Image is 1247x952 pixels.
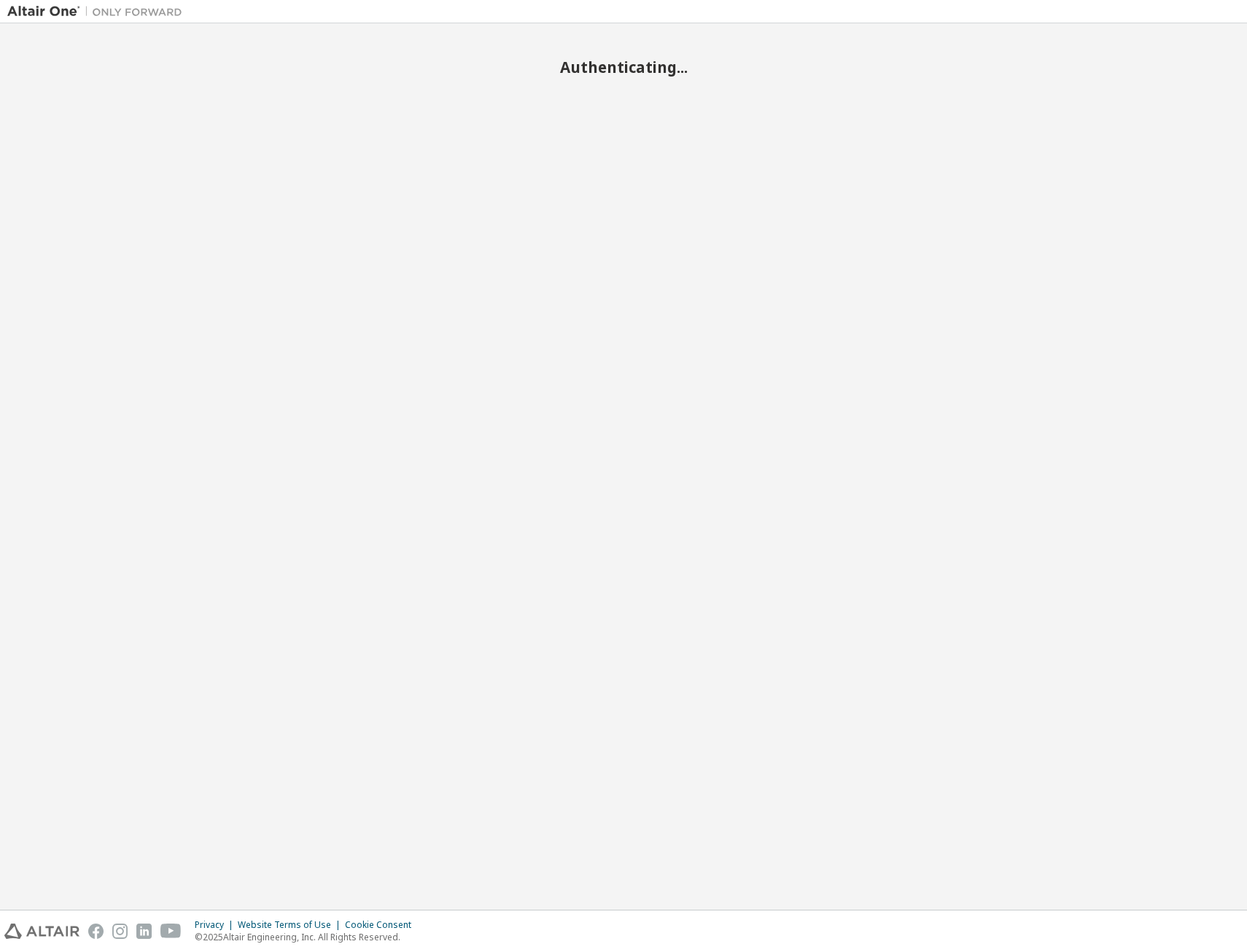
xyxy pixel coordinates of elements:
img: youtube.svg [160,924,182,939]
img: instagram.svg [112,924,128,939]
img: Altair One [7,4,190,19]
img: altair_logo.svg [4,924,79,939]
div: Cookie Consent [345,919,420,931]
div: Website Terms of Use [238,919,345,931]
h2: Authenticating... [7,58,1240,77]
img: facebook.svg [88,924,104,939]
img: linkedin.svg [136,924,152,939]
p: © 2025 Altair Engineering, Inc. All Rights Reserved. [195,931,420,943]
div: Privacy [195,919,238,931]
